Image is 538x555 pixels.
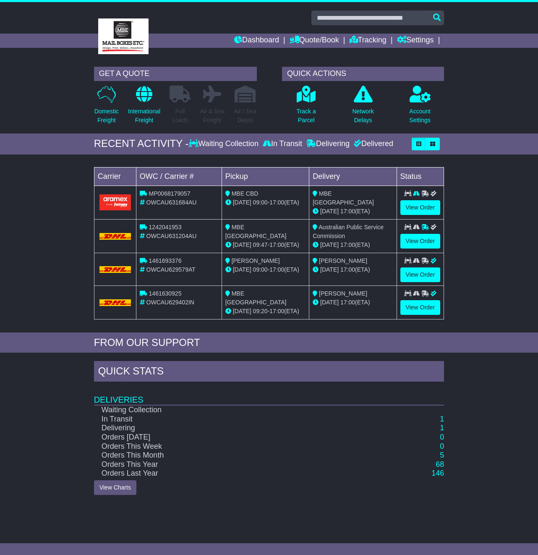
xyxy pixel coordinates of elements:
[290,34,339,48] a: Quote/Book
[94,469,366,478] td: Orders Last Year
[232,257,280,264] span: [PERSON_NAME]
[409,107,431,125] p: Account Settings
[296,85,316,129] a: Track aParcel
[99,266,131,273] img: DHL.png
[320,208,339,215] span: [DATE]
[269,241,284,248] span: 17:00
[146,299,194,306] span: OWCAU629402IN
[225,290,287,306] span: MBE [GEOGRAPHIC_DATA]
[225,265,306,274] div: - (ETA)
[189,139,261,149] div: Waiting Collection
[313,265,393,274] div: (ETA)
[440,433,444,441] a: 0
[269,308,284,314] span: 17:00
[397,167,444,186] td: Status
[233,308,251,314] span: [DATE]
[313,241,393,249] div: (ETA)
[440,451,444,459] a: 5
[94,361,444,384] div: Quick Stats
[99,194,131,210] img: Aramex.png
[253,266,268,273] span: 09:00
[309,167,397,186] td: Delivery
[128,107,160,125] p: International Freight
[340,208,355,215] span: 17:00
[320,241,339,248] span: [DATE]
[94,442,366,451] td: Orders This Week
[225,224,287,239] span: MBE [GEOGRAPHIC_DATA]
[170,107,191,125] p: Full Loads
[297,107,316,125] p: Track a Parcel
[225,241,306,249] div: - (ETA)
[340,299,355,306] span: 17:00
[94,337,444,349] div: FROM OUR SUPPORT
[313,190,374,206] span: MBE [GEOGRAPHIC_DATA]
[234,107,256,125] p: Air / Sea Depot
[149,257,182,264] span: 1461693376
[269,199,284,206] span: 17:00
[146,266,196,273] span: OWCAU629579AT
[400,234,441,249] a: View Order
[253,308,268,314] span: 09:20
[400,267,441,282] a: View Order
[99,233,131,240] img: DHL.png
[436,460,444,469] a: 68
[340,241,355,248] span: 17:00
[320,266,339,273] span: [DATE]
[313,207,393,216] div: (ETA)
[313,224,384,239] span: Australian Public Service Commission
[320,299,339,306] span: [DATE]
[431,469,444,477] a: 146
[94,433,366,442] td: Orders [DATE]
[94,85,119,129] a: DomesticFreight
[440,424,444,432] a: 1
[225,307,306,316] div: - (ETA)
[400,300,441,315] a: View Order
[94,405,366,415] td: Waiting Collection
[99,299,131,306] img: DHL.png
[313,298,393,307] div: (ETA)
[234,34,279,48] a: Dashboard
[233,266,251,273] span: [DATE]
[94,107,119,125] p: Domestic Freight
[350,34,387,48] a: Tracking
[253,241,268,248] span: 09:47
[282,67,444,81] div: QUICK ACTIONS
[409,85,431,129] a: AccountSettings
[340,266,355,273] span: 17:00
[146,199,197,206] span: OWCAU631684AU
[94,451,366,460] td: Orders This Month
[136,167,222,186] td: OWC / Carrier #
[319,290,367,297] span: [PERSON_NAME]
[94,480,136,495] a: View Charts
[146,233,197,239] span: OWCAU631204AU
[233,199,251,206] span: [DATE]
[149,224,182,230] span: 1242041953
[94,167,136,186] td: Carrier
[261,139,304,149] div: In Transit
[253,199,268,206] span: 09:00
[128,85,161,129] a: InternationalFreight
[94,138,189,150] div: RECENT ACTIVITY -
[352,139,393,149] div: Delivered
[200,107,225,125] p: Air & Sea Freight
[94,460,366,469] td: Orders This Year
[397,34,434,48] a: Settings
[269,266,284,273] span: 17:00
[149,290,182,297] span: 1461630925
[149,190,191,197] span: MP0068179057
[352,107,373,125] p: Network Delays
[94,415,366,424] td: In Transit
[304,139,352,149] div: Delivering
[440,442,444,450] a: 0
[352,85,374,129] a: NetworkDelays
[440,415,444,423] a: 1
[400,200,441,215] a: View Order
[225,198,306,207] div: - (ETA)
[222,167,309,186] td: Pickup
[94,424,366,433] td: Delivering
[233,241,251,248] span: [DATE]
[94,67,257,81] div: GET A QUOTE
[94,384,444,405] td: Deliveries
[232,190,259,197] span: MBE CBD
[319,257,367,264] span: [PERSON_NAME]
